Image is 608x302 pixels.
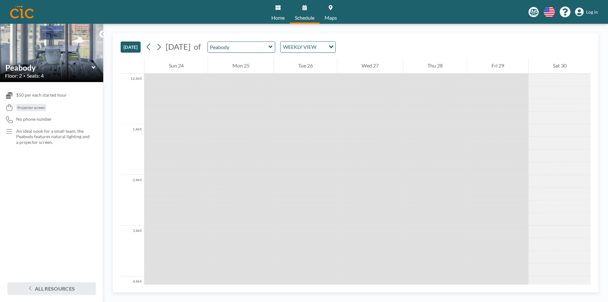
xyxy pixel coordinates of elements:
span: Seats: 4 [27,73,44,79]
div: Tue 26 [274,58,337,74]
span: No phone number [16,116,52,122]
button: [DATE] [121,42,141,53]
div: Thu 28 [403,58,467,74]
input: Peabody [208,42,269,52]
div: Search for option [281,42,335,52]
div: Mon 25 [208,58,274,74]
button: All resources [8,282,96,294]
span: Floor: 2 [5,73,22,79]
input: Search for option [318,43,325,51]
span: $50 per each started hour [16,92,67,98]
a: Log in [575,8,598,16]
span: WEEKLY VIEW [282,43,318,51]
span: [DATE] [166,42,191,51]
span: Maps [325,15,337,20]
div: 2 AM [121,175,144,226]
span: • [23,74,25,78]
input: Peabody [5,63,92,72]
img: organization-logo [10,6,34,18]
span: Log in [586,9,598,15]
span: Home [271,15,285,20]
span: of [194,42,201,52]
div: 12 AM [121,74,144,124]
span: Projector screen [17,105,45,110]
div: Sat 30 [529,58,591,74]
span: Schedule [295,15,314,20]
div: Fri 29 [467,58,528,74]
div: Sun 24 [144,58,208,74]
div: Wed 27 [337,58,403,74]
div: 1 AM [121,124,144,175]
div: 3 AM [121,226,144,276]
p: An ideal nook for a small team, the Peabody features natural lighting and a projector screen. [16,128,91,145]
